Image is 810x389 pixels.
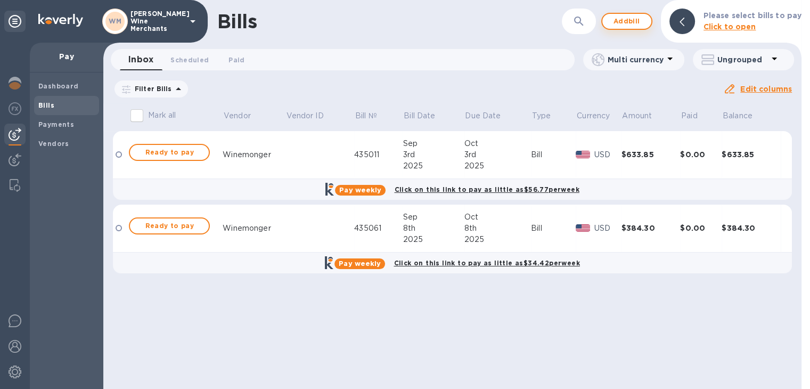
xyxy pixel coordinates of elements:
[138,220,200,232] span: Ready to pay
[224,110,251,121] p: Vendor
[464,234,531,245] div: 2025
[681,110,698,121] p: Paid
[464,160,531,172] div: 2025
[38,140,69,148] b: Vendors
[576,151,590,158] img: USD
[224,110,265,121] span: Vendor
[355,110,377,121] p: Bill №
[170,54,209,66] span: Scheduled
[740,85,792,93] u: Edit columns
[577,110,610,121] p: Currency
[717,54,768,65] p: Ungrouped
[148,110,176,121] p: Mark all
[130,10,184,33] p: [PERSON_NAME] Wine Merchants
[355,110,391,121] span: Bill №
[465,110,501,121] p: Due Date
[723,110,766,121] span: Balance
[464,212,531,223] div: Oct
[109,17,121,25] b: WM
[38,14,83,27] img: Logo
[403,149,464,160] div: 3rd
[217,10,257,33] h1: Bills
[9,102,21,115] img: Foreign exchange
[680,149,722,160] div: $0.00
[576,224,590,232] img: USD
[594,149,621,160] p: USD
[223,149,285,160] div: Winemonger
[611,15,643,28] span: Add bill
[4,11,26,32] div: Unpin categories
[608,54,664,65] p: Multi currency
[532,110,551,121] p: Type
[722,149,781,160] div: $633.85
[38,120,74,128] b: Payments
[532,110,565,121] span: Type
[129,217,210,234] button: Ready to pay
[403,138,464,149] div: Sep
[354,223,403,234] div: 435061
[404,110,435,121] p: Bill Date
[464,138,531,149] div: Oct
[621,149,681,160] div: $633.85
[680,223,722,233] div: $0.00
[286,110,323,121] p: Vendor ID
[130,84,172,93] p: Filter Bills
[394,185,579,193] b: Click on this link to pay as little as $56.77 per week
[38,82,79,90] b: Dashboard
[622,110,666,121] span: Amount
[129,144,210,161] button: Ready to pay
[722,223,781,233] div: $384.30
[354,149,403,160] div: 435011
[403,234,464,245] div: 2025
[531,149,576,160] div: Bill
[128,52,153,67] span: Inbox
[38,101,54,109] b: Bills
[464,223,531,234] div: 8th
[394,259,579,267] b: Click on this link to pay as little as $34.42 per week
[531,223,576,234] div: Bill
[703,22,756,31] b: Click to open
[286,110,337,121] span: Vendor ID
[38,51,95,62] p: Pay
[228,54,244,66] span: Paid
[622,110,652,121] p: Amount
[339,260,381,268] b: Pay weekly
[681,110,711,121] span: Paid
[601,13,652,30] button: Addbill
[403,212,464,223] div: Sep
[464,149,531,160] div: 3rd
[403,223,464,234] div: 8th
[339,186,381,194] b: Pay weekly
[138,146,200,159] span: Ready to pay
[723,110,752,121] p: Balance
[621,223,681,233] div: $384.30
[465,110,514,121] span: Due Date
[703,11,801,20] b: Please select bills to pay
[223,223,285,234] div: Winemonger
[594,223,621,234] p: USD
[404,110,449,121] span: Bill Date
[403,160,464,172] div: 2025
